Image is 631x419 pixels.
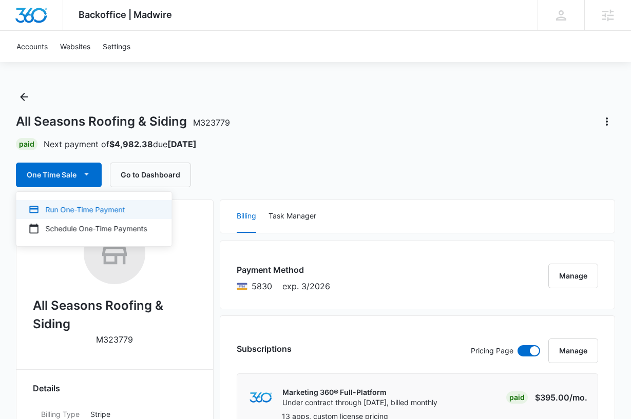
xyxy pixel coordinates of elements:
[252,280,272,292] span: Visa ending with
[16,163,102,187] button: One Time Sale
[29,223,147,234] div: Schedule One-Time Payments
[10,31,54,62] a: Accounts
[282,387,437,397] p: Marketing 360® Full-Platform
[599,113,615,130] button: Actions
[282,397,437,408] p: Under contract through [DATE], billed monthly
[33,382,60,394] span: Details
[269,200,316,233] button: Task Manager
[16,89,32,105] button: Back
[535,391,587,404] p: $395.00
[237,343,292,355] h3: Subscriptions
[548,338,598,363] button: Manage
[250,392,272,403] img: marketing360Logo
[16,219,172,238] button: Schedule One-Time Payments
[471,345,513,356] p: Pricing Page
[569,392,587,403] span: /mo.
[193,117,230,128] span: M323779
[29,204,147,215] div: Run One-Time Payment
[506,391,528,404] div: Paid
[548,264,598,288] button: Manage
[54,31,97,62] a: Websites
[282,280,330,292] span: exp. 3/2026
[33,296,197,333] h2: All Seasons Roofing & Siding
[97,31,137,62] a: Settings
[110,163,191,187] button: Go to Dashboard
[237,200,256,233] button: Billing
[16,138,37,150] div: Paid
[16,114,230,129] h1: All Seasons Roofing & Siding
[96,333,133,346] p: M323779
[79,9,172,20] span: Backoffice | Madwire
[16,200,172,219] button: Run One-Time Payment
[44,138,197,150] p: Next payment of due
[167,139,197,149] strong: [DATE]
[237,264,330,276] h3: Payment Method
[109,139,153,149] strong: $4,982.38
